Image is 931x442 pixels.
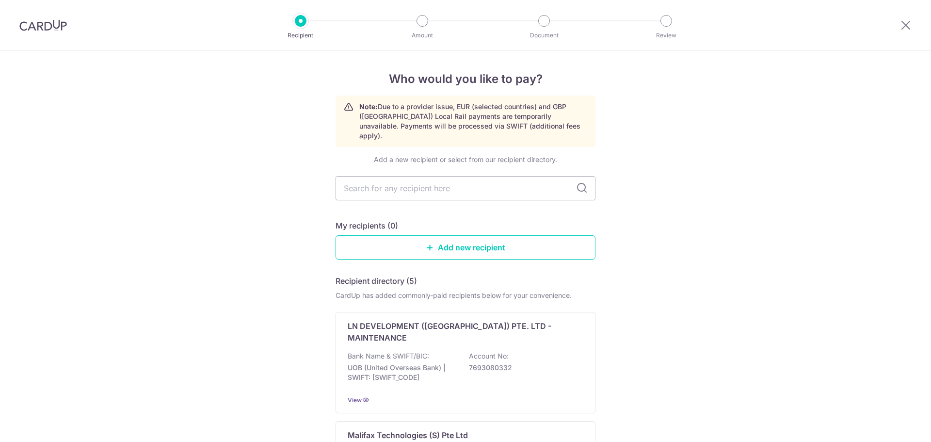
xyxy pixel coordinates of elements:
[336,220,398,231] h5: My recipients (0)
[469,363,578,373] p: 7693080332
[348,363,456,382] p: UOB (United Overseas Bank) | SWIFT: [SWIFT_CODE]
[336,176,595,200] input: Search for any recipient here
[359,102,378,111] strong: Note:
[336,155,595,164] div: Add a new recipient or select from our recipient directory.
[336,70,595,88] h4: Who would you like to pay?
[19,19,67,31] img: CardUp
[348,429,468,441] p: Malifax Technologies (S) Pte Ltd
[336,235,595,260] a: Add new recipient
[869,413,921,437] iframe: Opens a widget where you can find more information
[469,351,509,361] p: Account No:
[359,102,587,141] p: Due to a provider issue, EUR (selected countries) and GBP ([GEOGRAPHIC_DATA]) Local Rail payments...
[336,291,595,300] div: CardUp has added commonly-paid recipients below for your convenience.
[348,351,429,361] p: Bank Name & SWIFT/BIC:
[508,31,580,40] p: Document
[265,31,337,40] p: Recipient
[336,275,417,287] h5: Recipient directory (5)
[386,31,458,40] p: Amount
[630,31,702,40] p: Review
[348,396,362,404] a: View
[348,320,572,344] p: LN DEVELOPMENT ([GEOGRAPHIC_DATA]) PTE. LTD - MAINTENANCE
